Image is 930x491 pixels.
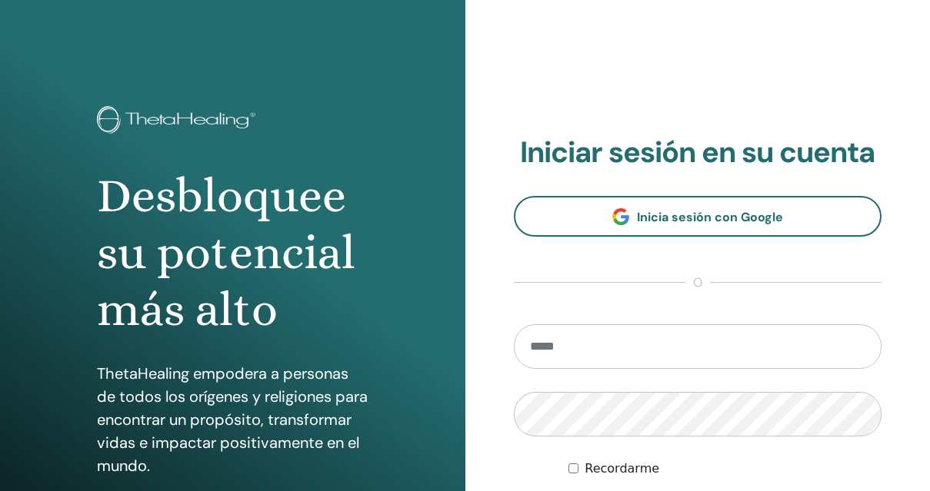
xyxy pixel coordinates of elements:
h2: Iniciar sesión en su cuenta [514,135,882,171]
span: o [685,274,710,292]
a: Inicia sesión con Google [514,196,882,237]
span: Inicia sesión con Google [637,209,783,225]
h1: Desbloquee su potencial más alto [97,168,368,339]
p: ThetaHealing empodera a personas de todos los orígenes y religiones para encontrar un propósito, ... [97,362,368,477]
label: Recordarme [585,459,659,478]
div: Mantenerme autenticado indefinidamente o hasta cerrar la sesión manualmente [568,459,882,478]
